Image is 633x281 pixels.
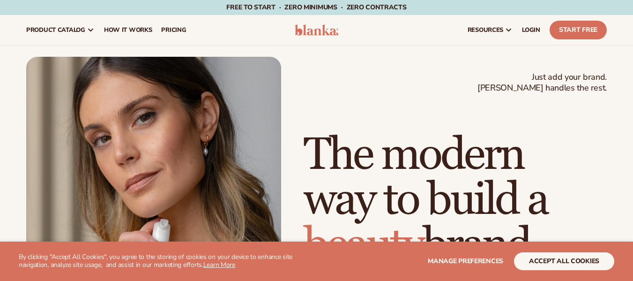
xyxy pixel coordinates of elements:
[304,133,607,268] h1: The modern way to build a brand
[514,252,614,270] button: accept all cookies
[428,252,503,270] button: Manage preferences
[19,253,313,269] p: By clicking "Accept All Cookies", you agree to the storing of cookies on your device to enhance s...
[468,26,503,34] span: resources
[226,3,406,12] span: Free to start · ZERO minimums · ZERO contracts
[295,24,339,36] img: logo
[463,15,517,45] a: resources
[156,15,191,45] a: pricing
[428,257,503,266] span: Manage preferences
[99,15,157,45] a: How It Works
[104,26,152,34] span: How It Works
[550,21,607,39] a: Start Free
[304,218,423,273] span: beauty
[517,15,545,45] a: LOGIN
[477,72,607,94] span: Just add your brand. [PERSON_NAME] handles the rest.
[522,26,540,34] span: LOGIN
[203,260,235,269] a: Learn More
[161,26,186,34] span: pricing
[26,26,85,34] span: product catalog
[22,15,99,45] a: product catalog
